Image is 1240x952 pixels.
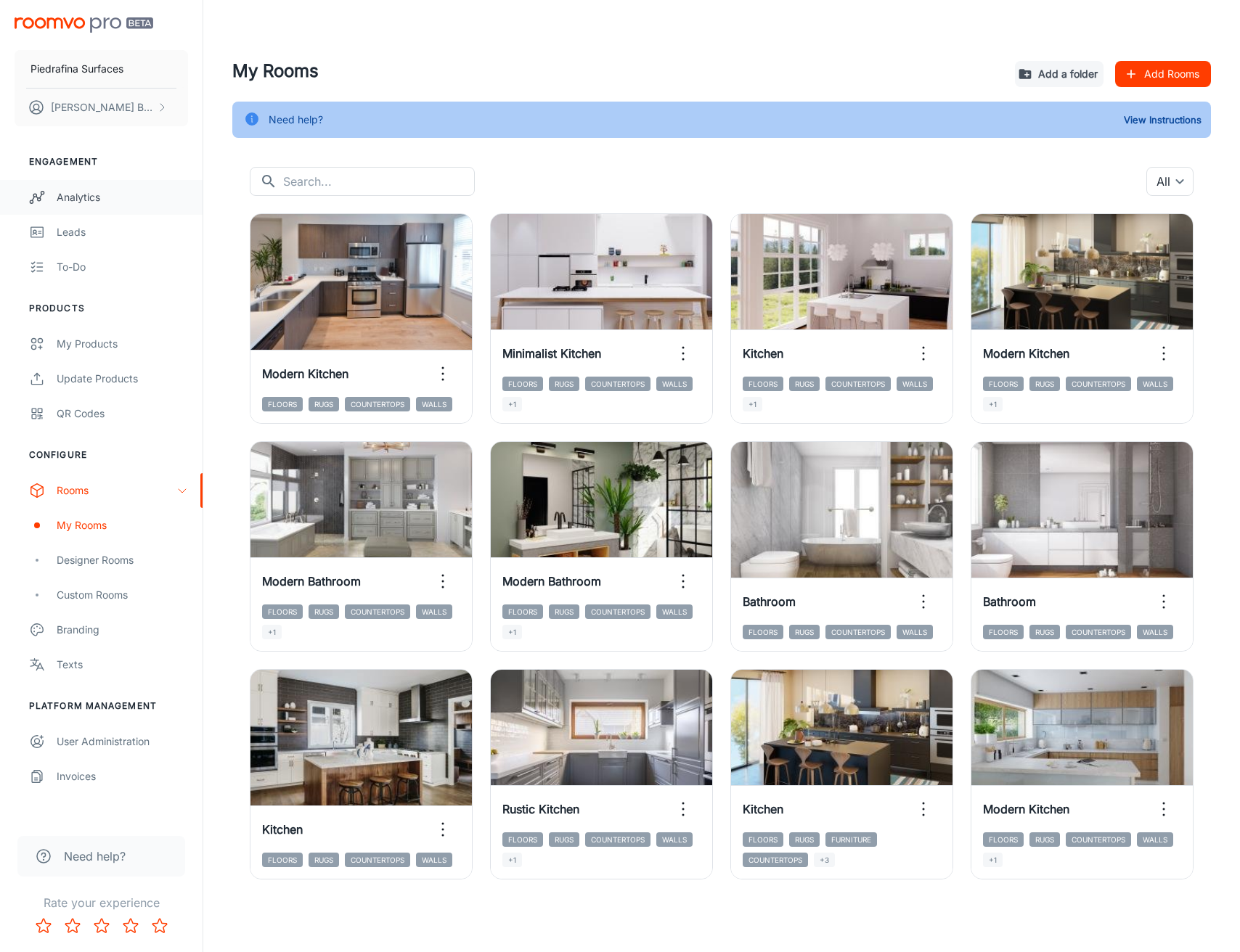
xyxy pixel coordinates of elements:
span: Rugs [1029,832,1060,847]
span: Floors [983,377,1024,391]
span: Walls [656,377,693,391]
div: Branding [57,622,188,638]
h6: Modern Kitchen [262,365,348,382]
div: To-do [57,259,188,275]
button: Rate 3 star [87,911,116,940]
span: Countertops [825,377,891,391]
div: Leads [57,224,188,240]
div: User Administration [57,734,188,750]
span: +3 [814,853,835,867]
span: Floors [502,377,543,391]
span: +1 [743,397,762,411]
span: Countertops [585,832,650,847]
span: Rugs [549,604,579,619]
span: Rugs [789,625,820,639]
span: Furniture [825,832,877,847]
h6: Kitchen [743,345,783,362]
span: Countertops [1066,625,1131,639]
span: Rugs [1029,377,1060,391]
div: Invoices [57,768,188,784]
span: +1 [502,397,522,411]
h6: Rustic Kitchen [502,800,579,818]
button: Piedrafina Surfaces [15,50,188,88]
span: +1 [983,853,1003,867]
div: Need help? [269,106,323,134]
div: Update Products [57,371,188,387]
span: Countertops [1066,377,1131,391]
span: Floors [502,832,543,847]
div: My Products [57,336,188,352]
span: Countertops [825,625,891,639]
h6: Modern Bathroom [502,573,601,590]
p: Piedrafina Surfaces [30,61,123,77]
span: Walls [656,604,693,619]
span: Countertops [1066,832,1131,847]
h6: Minimalist Kitchen [502,345,601,362]
h6: Kitchen [262,821,303,838]
span: Floors [743,625,783,639]
span: Walls [897,625,933,639]
h4: My Rooms [232,58,1003,84]
span: Rugs [549,832,579,847]
span: Walls [1137,625,1173,639]
span: Rugs [309,397,339,411]
span: +1 [502,625,522,639]
span: Floors [262,604,303,619]
span: Rugs [309,604,339,619]
div: Designer Rooms [57,552,188,568]
button: Rate 1 star [29,911,58,940]
span: Floors [743,832,783,847]
h6: Bathroom [983,593,1036,610]
span: Rugs [309,853,339,867]
h6: Bathroom [743,593,796,610]
button: Rate 2 star [58,911,87,940]
span: Walls [1137,377,1173,391]
div: Custom Rooms [57,587,188,603]
span: Floors [743,377,783,391]
h6: Modern Bathroom [262,573,361,590]
span: Floors [983,832,1024,847]
span: Countertops [743,853,808,867]
div: Rooms [57,483,176,498]
button: View Instructions [1120,109,1205,131]
span: Walls [416,853,452,867]
span: +1 [502,853,522,867]
button: Add a folder [1015,61,1104,87]
span: Need help? [64,848,126,865]
span: Countertops [345,604,410,619]
span: Walls [416,604,452,619]
span: +1 [983,397,1003,411]
span: Countertops [345,853,410,867]
div: Analytics [57,189,188,205]
button: Add Rooms [1115,61,1211,87]
p: [PERSON_NAME] Bloom [51,99,153,115]
span: Countertops [585,377,650,391]
span: Floors [983,625,1024,639]
p: Rate your experience [12,894,191,911]
button: Rate 4 star [116,911,145,940]
div: Texts [57,657,188,673]
div: QR Codes [57,406,188,422]
h6: Modern Kitchen [983,800,1069,818]
h6: Modern Kitchen [983,345,1069,362]
span: Rugs [789,832,820,847]
div: All [1146,167,1194,196]
span: Floors [262,397,303,411]
span: Rugs [549,377,579,391]
span: Countertops [585,604,650,619]
div: My Rooms [57,517,188,533]
span: +1 [262,625,282,639]
span: Walls [1137,832,1173,847]
span: Countertops [345,397,410,411]
span: Walls [897,377,933,391]
span: Walls [416,397,452,411]
span: Rugs [789,377,820,391]
span: Walls [656,832,693,847]
span: Rugs [1029,625,1060,639]
button: Rate 5 star [145,911,174,940]
input: Search... [283,167,475,196]
button: [PERSON_NAME] Bloom [15,89,188,126]
span: Floors [262,853,303,867]
img: Roomvo PRO Beta [15,17,153,33]
span: Floors [502,604,543,619]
